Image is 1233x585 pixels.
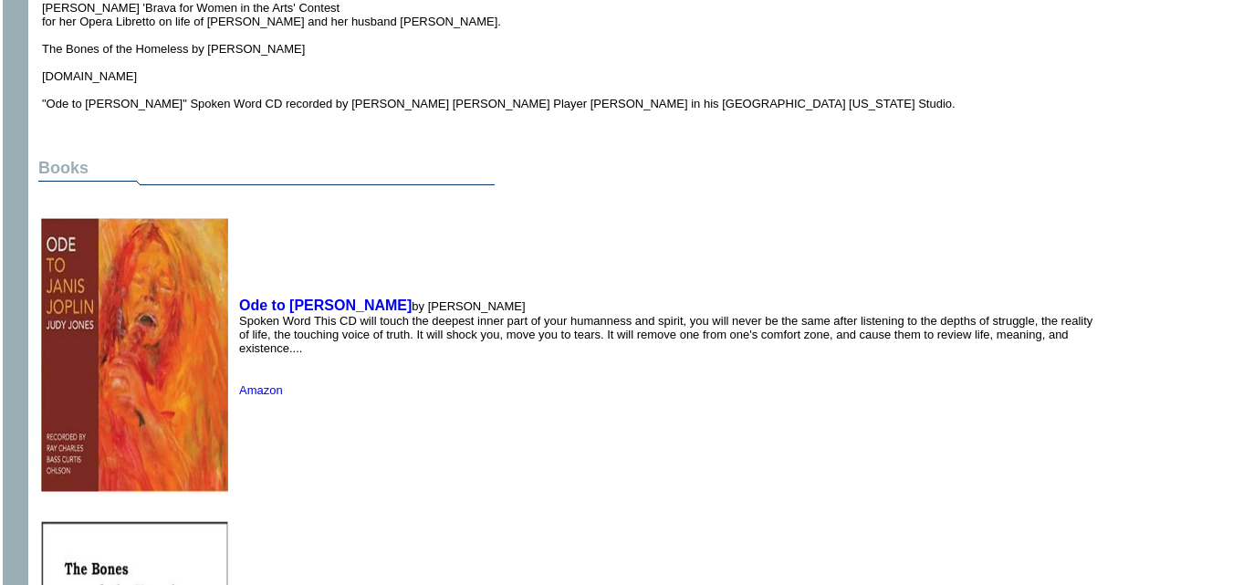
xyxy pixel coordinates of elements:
a: Ode to [PERSON_NAME] [239,298,412,313]
img: 77383.jpg [41,218,228,492]
font: by [PERSON_NAME] Spoken Word This CD will touch the deepest inner part of your humanness and spir... [239,299,1092,369]
b: Books [38,159,89,177]
img: dividingline.gif [38,178,495,192]
a: Amazon [239,383,283,397]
